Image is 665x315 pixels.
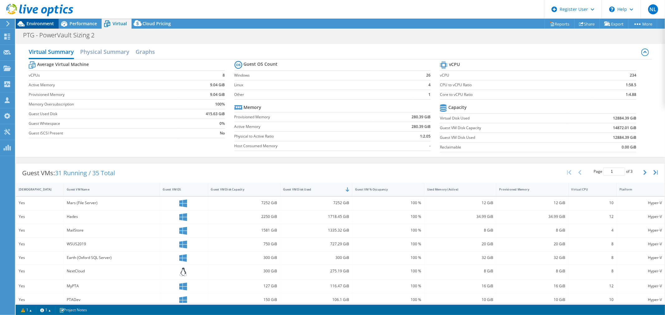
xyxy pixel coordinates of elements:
[234,133,374,139] label: Physical to Active Ratio
[142,21,171,26] span: Cloud Pricing
[37,61,89,68] b: Average Virtual Machine
[67,187,149,191] div: Guest VM Name
[499,213,565,220] div: 34.99 GiB
[355,268,421,275] div: 100 %
[244,104,262,110] b: Memory
[440,134,568,141] label: Guest VM Disk Used
[19,254,61,261] div: Yes
[609,7,615,12] svg: \n
[619,296,662,303] div: Hyper-V
[427,283,493,289] div: 16 GiB
[427,227,493,234] div: 8 GiB
[67,268,157,275] div: NextCloud
[211,200,277,206] div: 7252 GiB
[223,72,225,78] b: 8
[449,61,460,68] b: vCPU
[440,92,591,98] label: Core to vCPU Ratio
[67,227,157,234] div: MailStore
[283,268,349,275] div: 275.19 GiB
[29,130,178,136] label: Guest iSCSI Present
[220,130,225,136] b: No
[67,296,157,303] div: PTADev
[571,296,614,303] div: 10
[283,227,349,234] div: 1335.32 GiB
[234,114,374,120] label: Provisioned Memory
[571,187,606,191] div: Virtual CPU
[19,187,53,191] div: [DEMOGRAPHIC_DATA]
[622,144,636,150] b: 0.00 GiB
[163,187,197,191] div: Guest VM OS
[283,200,349,206] div: 7252 GiB
[619,268,662,275] div: Hyper-V
[211,268,277,275] div: 300 GiB
[27,21,54,26] span: Environment
[70,21,97,26] span: Performance
[19,268,61,275] div: Yes
[619,283,662,289] div: Hyper-V
[355,296,421,303] div: 100 %
[630,169,633,174] span: 3
[571,283,614,289] div: 12
[427,200,493,206] div: 12 GiB
[499,254,565,261] div: 32 GiB
[67,213,157,220] div: Hades
[220,120,225,127] b: 0%
[428,82,431,88] b: 4
[420,133,431,139] b: 1:2.05
[412,124,431,130] b: 280.39 GiB
[19,200,61,206] div: Yes
[648,4,658,14] span: NL
[29,82,178,88] label: Active Memory
[55,169,115,177] span: 31 Running / 35 Total
[499,296,565,303] div: 10 GiB
[613,134,636,141] b: 12884.39 GiB
[113,21,127,26] span: Virtual
[499,227,565,234] div: 8 GiB
[211,296,277,303] div: 150 GiB
[283,241,349,247] div: 727.29 GiB
[594,167,633,176] span: Page of
[19,213,61,220] div: Yes
[210,92,225,98] b: 9.04 GiB
[17,306,36,314] a: 1
[574,19,600,29] a: Share
[55,306,91,314] a: Project Notes
[499,268,565,275] div: 8 GiB
[499,241,565,247] div: 20 GiB
[603,167,625,176] input: jump to page
[440,72,591,78] label: vCPU
[355,254,421,261] div: 100 %
[499,200,565,206] div: 12 GiB
[16,163,121,183] div: Guest VMs:
[355,187,414,191] div: Guest VM % Occupancy
[440,115,568,121] label: Virtual Disk Used
[67,254,157,261] div: Earth (Oxford SQL Server)
[283,296,349,303] div: 106.1 GiB
[283,187,342,191] div: Guest VM Disk Used
[427,213,493,220] div: 34.99 GiB
[244,61,278,67] b: Guest OS Count
[412,114,431,120] b: 280.39 GiB
[67,200,157,206] div: Mars (File Server)
[211,187,270,191] div: Guest VM Disk Capacity
[283,254,349,261] div: 300 GiB
[571,227,614,234] div: 4
[211,254,277,261] div: 300 GiB
[630,72,636,78] b: 234
[29,120,178,127] label: Guest Whitespace
[20,32,104,39] h1: PTG - PowerVault Sizing 2
[355,283,421,289] div: 100 %
[499,187,558,191] div: Provisioned Memory
[626,92,636,98] b: 1:4.88
[29,72,178,78] label: vCPUs
[628,19,657,29] a: More
[29,101,178,107] label: Memory Oversubscription
[571,200,614,206] div: 10
[571,268,614,275] div: 8
[29,111,178,117] label: Guest Used Disk
[426,72,431,78] b: 26
[211,283,277,289] div: 127 GiB
[619,254,662,261] div: Hyper-V
[428,92,431,98] b: 1
[499,283,565,289] div: 16 GiB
